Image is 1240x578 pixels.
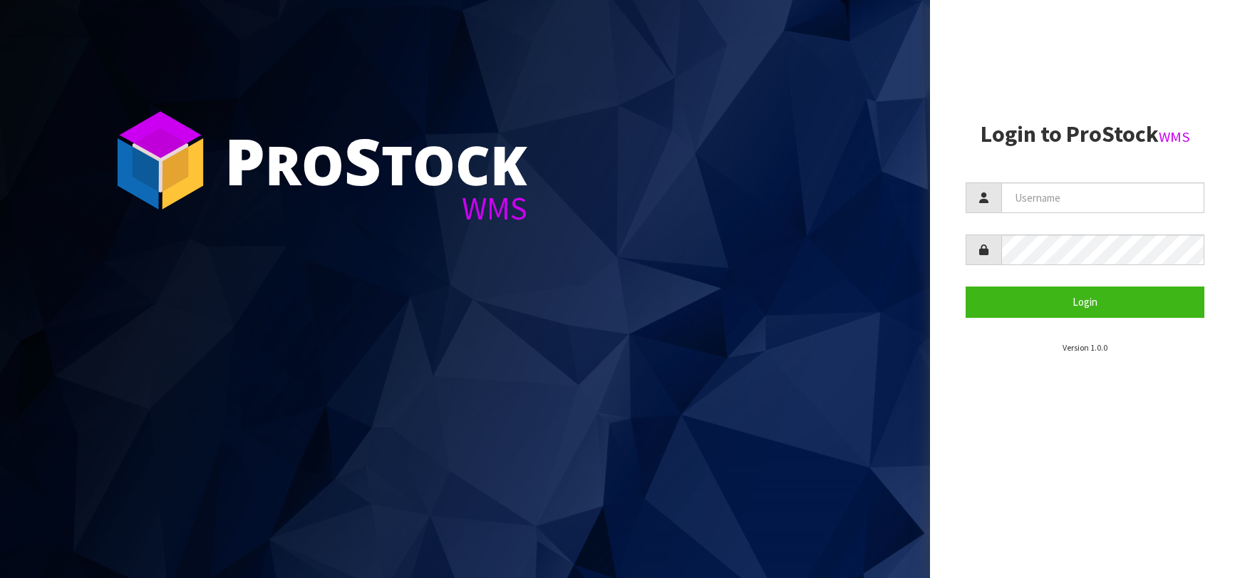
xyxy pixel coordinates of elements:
span: S [344,117,381,204]
small: WMS [1159,128,1190,146]
button: Login [966,287,1204,317]
div: WMS [224,192,527,225]
img: ProStock Cube [107,107,214,214]
span: P [224,117,265,204]
div: ro tock [224,128,527,192]
h2: Login to ProStock [966,122,1204,147]
input: Username [1001,182,1204,213]
small: Version 1.0.0 [1063,342,1107,353]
